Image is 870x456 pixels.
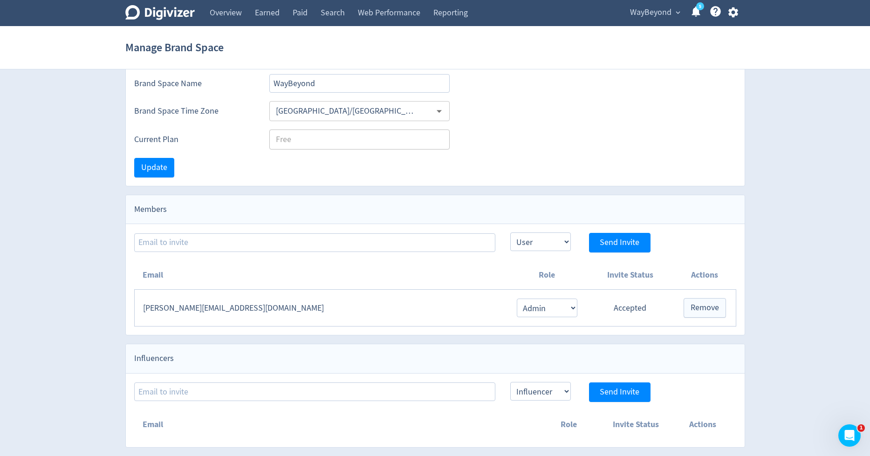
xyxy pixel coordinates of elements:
[587,261,674,290] th: Invite Status
[272,104,420,118] input: Select Timezone
[134,105,254,117] label: Brand Space Time Zone
[432,104,446,118] button: Open
[535,410,603,439] th: Role
[696,2,704,10] a: 5
[699,3,701,10] text: 5
[857,424,865,432] span: 1
[134,158,174,177] button: Update
[134,78,254,89] label: Brand Space Name
[141,163,167,172] span: Update
[630,5,671,20] span: WayBeyond
[838,424,861,447] iframe: Intercom live chat
[134,261,507,290] th: Email
[587,290,674,327] td: Accepted
[125,33,224,62] h1: Manage Brand Space
[684,298,726,318] button: Remove
[669,410,736,439] th: Actions
[691,304,719,312] span: Remove
[134,290,507,327] td: [PERSON_NAME][EMAIL_ADDRESS][DOMAIN_NAME]
[600,388,639,396] span: Send Invite
[126,195,745,224] div: Members
[600,238,639,247] span: Send Invite
[674,8,682,17] span: expand_more
[627,5,683,20] button: WayBeyond
[589,233,651,252] button: Send Invite
[674,261,736,290] th: Actions
[134,134,254,145] label: Current Plan
[507,261,586,290] th: Role
[602,410,669,439] th: Invite Status
[589,382,651,402] button: Send Invite
[269,74,450,93] input: Brand Space
[134,233,495,252] input: Email to invite
[126,344,745,373] div: Influencers
[134,382,495,401] input: Email to invite
[134,410,535,439] th: Email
